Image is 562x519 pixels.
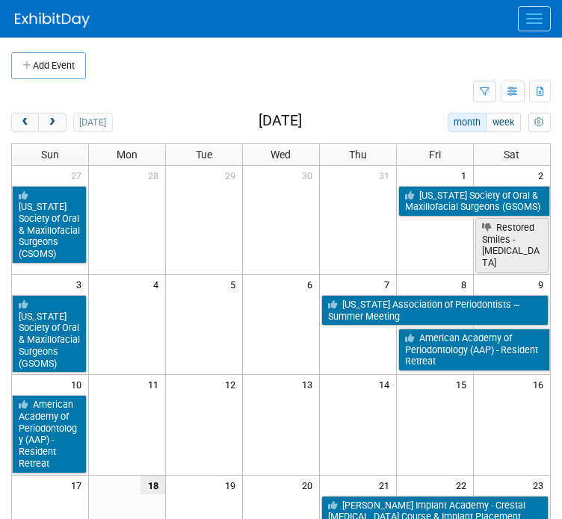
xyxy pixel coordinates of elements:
button: week [487,113,521,132]
button: [DATE] [73,113,113,132]
i: Personalize Calendar [534,118,544,128]
span: 23 [531,476,550,494]
button: Menu [518,6,551,31]
span: 3 [75,275,88,293]
span: 9 [537,275,550,293]
span: 5 [229,275,242,293]
button: myCustomButton [528,113,551,132]
a: [US_STATE] Association of Periodontists ~ Summer Meeting [321,295,549,326]
span: 10 [70,375,88,394]
span: 15 [454,375,473,394]
a: [US_STATE] Society of Oral & Maxillofacial Surgeons (GSOMS) [12,295,87,373]
span: 17 [70,476,88,494]
span: 19 [223,476,242,494]
button: next [38,113,66,132]
span: 8 [460,275,473,293]
span: 14 [377,375,396,394]
button: prev [11,113,39,132]
span: 30 [300,166,319,184]
a: [US_STATE] Society of Oral & Maxillofacial Surgeons (CSOMS) [12,186,87,264]
span: 22 [454,476,473,494]
span: Fri [429,149,441,161]
a: American Academy of Periodontology (AAP) - Resident Retreat [398,329,550,371]
a: Restored Smiles - [MEDICAL_DATA] [475,218,549,273]
span: 13 [300,375,319,394]
span: Wed [271,149,291,161]
img: ExhibitDay [15,13,90,28]
span: Sun [41,149,59,161]
h2: [DATE] [259,113,302,129]
a: [US_STATE] Society of Oral & Maxillofacial Surgeons (GSOMS) [398,186,550,217]
span: 11 [146,375,165,394]
a: American Academy of Periodontology (AAP) - Resident Retreat [12,395,87,473]
button: Add Event [11,52,86,79]
span: 4 [152,275,165,293]
span: Thu [349,149,367,161]
span: 27 [70,166,88,184]
span: 12 [223,375,242,394]
span: 21 [377,476,396,494]
span: 20 [300,476,319,494]
span: 6 [306,275,319,293]
span: 18 [140,476,165,494]
span: 28 [146,166,165,184]
span: 1 [460,166,473,184]
span: 16 [531,375,550,394]
button: month [448,113,487,132]
span: 2 [537,166,550,184]
span: 29 [223,166,242,184]
span: 7 [383,275,396,293]
span: Mon [117,149,138,161]
span: 31 [377,166,396,184]
span: Tue [196,149,212,161]
span: Sat [504,149,519,161]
